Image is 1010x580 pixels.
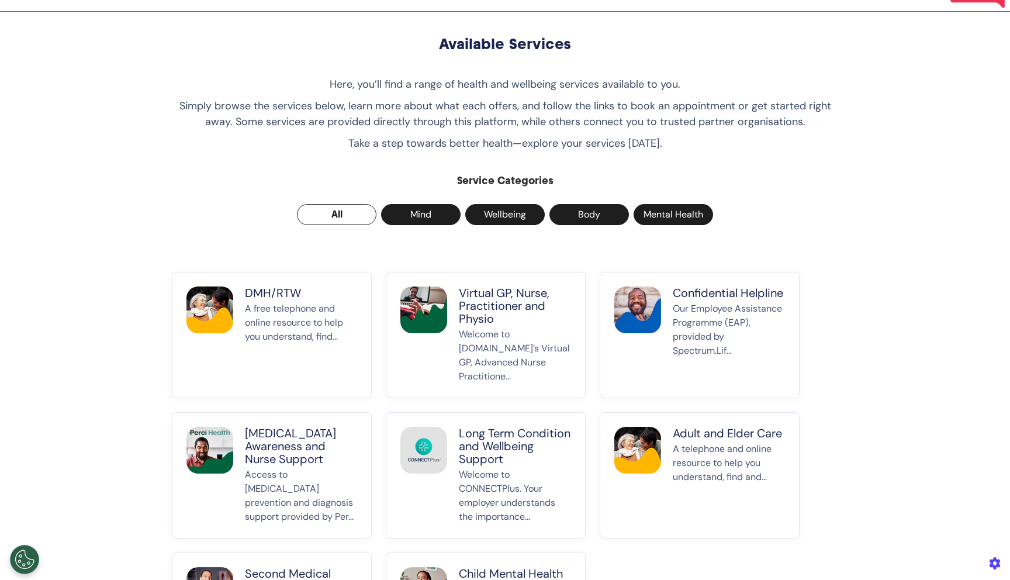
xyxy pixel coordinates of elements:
p: Our Employee Assistance Programme (EAP), provided by Spectrum.Lif... [673,302,785,384]
img: Confidential Helpline [614,286,661,333]
img: DMH/RTW [186,286,233,333]
p: A free telephone and online resource to help you understand, find... [245,302,357,384]
p: A telephone and online resource to help you understand, find and... [673,442,785,524]
button: Open Preferences [10,545,39,574]
p: Access to [MEDICAL_DATA] prevention and diagnosis support provided by Per... [245,468,357,524]
p: [MEDICAL_DATA] Awareness and Nurse Support [245,427,357,465]
p: Take a step towards better health—explore your services [DATE]. [172,136,838,151]
button: Confidential HelplineConfidential HelplineOur Employee Assistance Programme (EAP), provided by Sp... [600,272,800,398]
img: Virtual GP, Nurse, Practitioner and Physio [400,286,447,333]
button: Cancer Awareness and Nurse Support[MEDICAL_DATA] Awareness and Nurse SupportAccess to [MEDICAL_DA... [172,412,372,538]
p: Virtual GP, Nurse, Practitioner and Physio [459,286,571,325]
button: All [297,204,376,225]
p: Confidential Helpline [673,286,785,299]
h2: Service Categories [172,175,838,188]
img: Adult and Elder Care [614,427,661,474]
p: Long Term Condition and Wellbeing Support [459,427,571,465]
p: Adult and Elder Care [673,427,785,440]
p: Welcome to CONNECTPlus. Your employer understands the importance... [459,468,571,524]
button: Body [549,204,629,225]
button: Adult and Elder CareAdult and Elder CareA telephone and online resource to help you understand, f... [600,412,800,538]
p: Here, you’ll find a range of health and wellbeing services available to you. [172,77,838,92]
button: DMH/RTWDMH/RTWA free telephone and online resource to help you understand, find... [172,272,372,398]
p: Welcome to [DOMAIN_NAME]’s Virtual GP, Advanced Nurse Practitione... [459,327,571,384]
h1: Available Services [172,35,838,53]
button: Mental Health [634,204,713,225]
button: Mind [381,204,461,225]
button: Wellbeing [465,204,545,225]
img: Long Term Condition and Wellbeing Support [400,427,447,474]
button: Virtual GP, Nurse, Practitioner and PhysioVirtual GP, Nurse, Practitioner and PhysioWelcome to [D... [386,272,586,398]
img: Cancer Awareness and Nurse Support [186,427,233,474]
p: Simply browse the services below, learn more about what each offers, and follow the links to book... [172,98,838,130]
button: Long Term Condition and Wellbeing SupportLong Term Condition and Wellbeing SupportWelcome to CONN... [386,412,586,538]
p: DMH/RTW [245,286,357,299]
